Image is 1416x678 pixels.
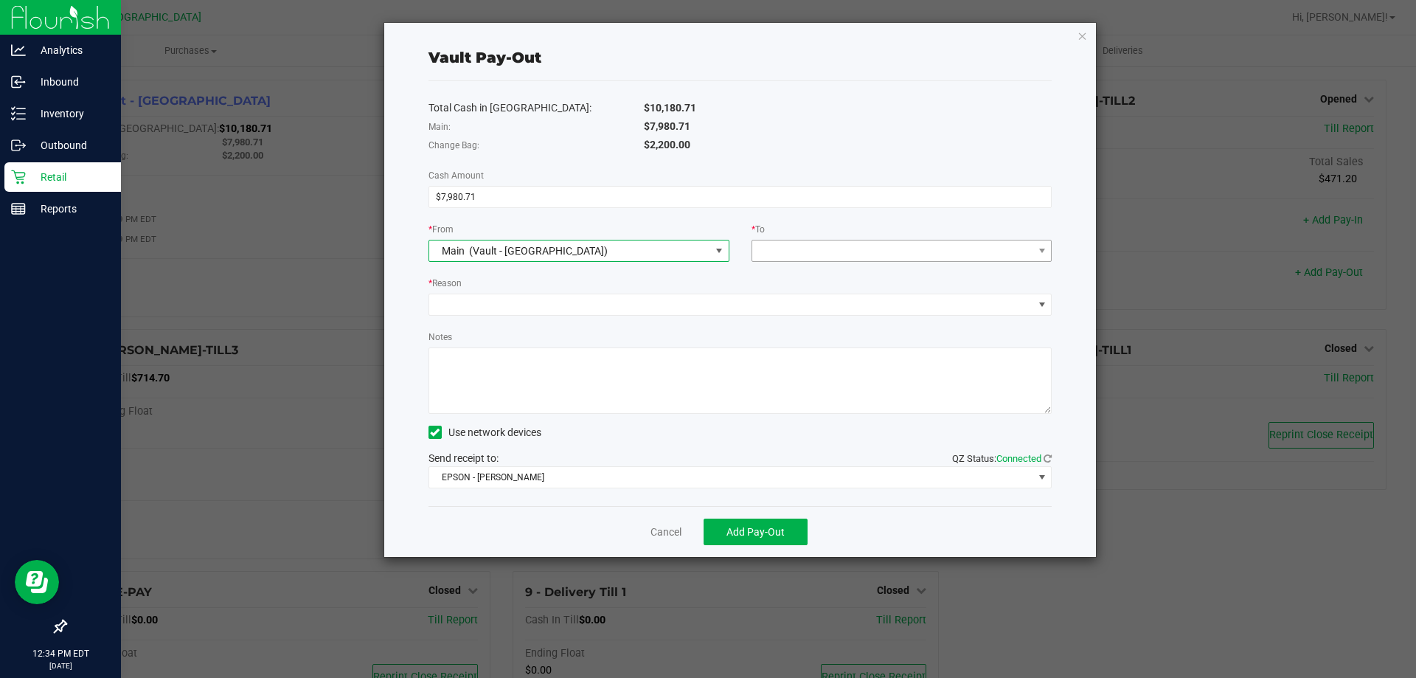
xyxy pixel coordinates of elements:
[11,43,26,58] inline-svg: Analytics
[469,245,608,257] span: (Vault - [GEOGRAPHIC_DATA])
[704,519,808,545] button: Add Pay-Out
[952,453,1052,464] span: QZ Status:
[26,73,114,91] p: Inbound
[644,139,690,151] span: $2,200.00
[428,277,462,290] label: Reason
[11,138,26,153] inline-svg: Outbound
[428,102,591,114] span: Total Cash in [GEOGRAPHIC_DATA]:
[428,170,484,181] span: Cash Amount
[11,170,26,184] inline-svg: Retail
[26,168,114,186] p: Retail
[752,223,765,236] label: To
[26,105,114,122] p: Inventory
[428,140,479,151] span: Change Bag:
[26,41,114,59] p: Analytics
[996,453,1041,464] span: Connected
[7,647,114,660] p: 12:34 PM EDT
[428,331,452,344] label: Notes
[428,452,499,464] span: Send receipt to:
[11,75,26,89] inline-svg: Inbound
[11,201,26,216] inline-svg: Reports
[7,660,114,671] p: [DATE]
[644,102,696,114] span: $10,180.71
[428,223,454,236] label: From
[428,425,541,440] label: Use network devices
[26,200,114,218] p: Reports
[428,46,541,69] div: Vault Pay-Out
[15,560,59,604] iframe: Resource center
[11,106,26,121] inline-svg: Inventory
[428,122,451,132] span: Main:
[644,120,690,132] span: $7,980.71
[26,136,114,154] p: Outbound
[726,526,785,538] span: Add Pay-Out
[650,525,681,540] a: Cancel
[442,245,465,257] span: Main
[429,467,1033,488] span: EPSON - [PERSON_NAME]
